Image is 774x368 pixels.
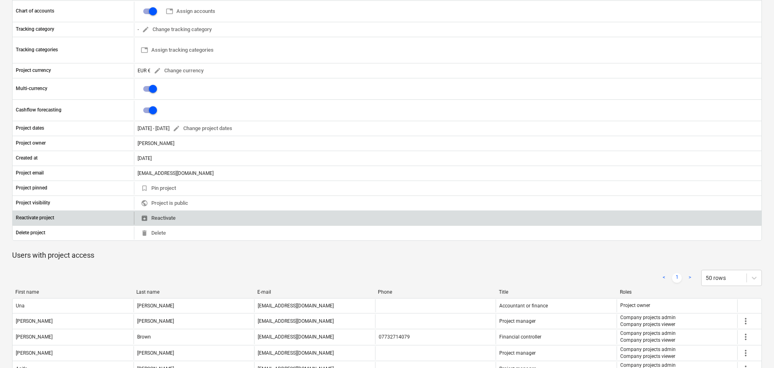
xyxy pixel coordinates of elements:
p: Reactivate project [16,214,54,221]
span: Change project dates [173,124,232,133]
p: Delete project [16,229,45,236]
div: Una [16,303,25,309]
p: Company projects viewer [620,321,676,328]
button: Delete [138,227,169,240]
div: [EMAIL_ADDRESS][DOMAIN_NAME] [134,167,761,180]
div: First name [15,289,130,295]
span: Assign accounts [166,7,215,16]
span: delete [141,229,148,237]
button: Change currency [151,65,207,77]
p: Company projects viewer [620,353,676,360]
p: Project currency [16,67,51,74]
div: E-mail [257,289,372,295]
p: Company projects viewer [620,337,676,344]
p: Tracking category [16,26,54,33]
span: Financial controller [499,334,541,340]
span: Assign tracking categories [141,46,214,55]
span: edit [173,125,180,132]
span: Reactivate [141,214,176,223]
div: Phone [378,289,492,295]
span: unarchive [141,214,148,222]
span: Accountant or finance [499,303,548,309]
button: Change tracking category [139,23,215,36]
p: Tracking categories [16,46,58,53]
button: Project is public [138,197,191,210]
div: Last name [136,289,251,295]
span: table [166,8,173,15]
a: Page 1 is your current page [672,273,682,283]
p: Chart of accounts [16,8,54,15]
div: [DATE] - [DATE] [138,126,170,131]
span: table [141,46,148,54]
a: Next page [685,273,695,283]
div: [EMAIL_ADDRESS][DOMAIN_NAME] [258,303,334,309]
p: Company projects admin [620,314,676,321]
div: [PERSON_NAME] [16,334,53,340]
span: Project is public [141,199,188,208]
div: [EMAIL_ADDRESS][DOMAIN_NAME] [258,318,334,324]
div: [EMAIL_ADDRESS][DOMAIN_NAME] [258,334,334,340]
p: Project pinned [16,185,47,191]
div: 07732714079 [379,334,410,340]
p: Multi-currency [16,85,47,92]
div: Brown [137,334,151,340]
div: [PERSON_NAME] [137,318,174,324]
button: Change project dates [170,122,235,135]
button: Reactivate [138,212,179,225]
div: [PERSON_NAME] [137,350,174,356]
p: Created at [16,155,38,162]
div: [PERSON_NAME] [137,303,174,309]
a: Previous page [659,273,669,283]
span: Pin project [141,184,176,193]
span: Delete [141,229,166,238]
button: Pin project [138,182,179,195]
span: edit [154,67,161,74]
div: Title [499,289,613,295]
span: bookmark_border [141,185,148,192]
button: Assign accounts [163,5,218,18]
span: Change tracking category [142,25,212,34]
button: Assign tracking categories [138,44,217,57]
div: [PERSON_NAME] [16,318,53,324]
span: Project manager [499,350,536,356]
div: [DATE] [134,152,761,165]
p: Project email [16,170,44,177]
p: Project dates [16,125,44,132]
span: Project manager [499,318,536,324]
div: [EMAIL_ADDRESS][DOMAIN_NAME] [258,350,334,356]
p: Cashflow forecasting [16,107,61,114]
div: [PERSON_NAME] [134,137,761,150]
span: more_vert [741,316,751,326]
div: [PERSON_NAME] [16,350,53,356]
div: Roles [620,289,734,295]
p: Project owner [16,140,46,147]
p: Company projects admin [620,330,676,337]
div: - [138,23,215,36]
span: Change currency [154,66,204,76]
span: public [141,200,148,207]
p: Project visibility [16,200,50,206]
span: EUR € [138,67,151,73]
iframe: Chat Widget [734,329,774,368]
p: Project owner [620,302,650,309]
span: edit [142,26,149,33]
p: Users with project access [12,250,762,260]
p: Company projects admin [620,346,676,353]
